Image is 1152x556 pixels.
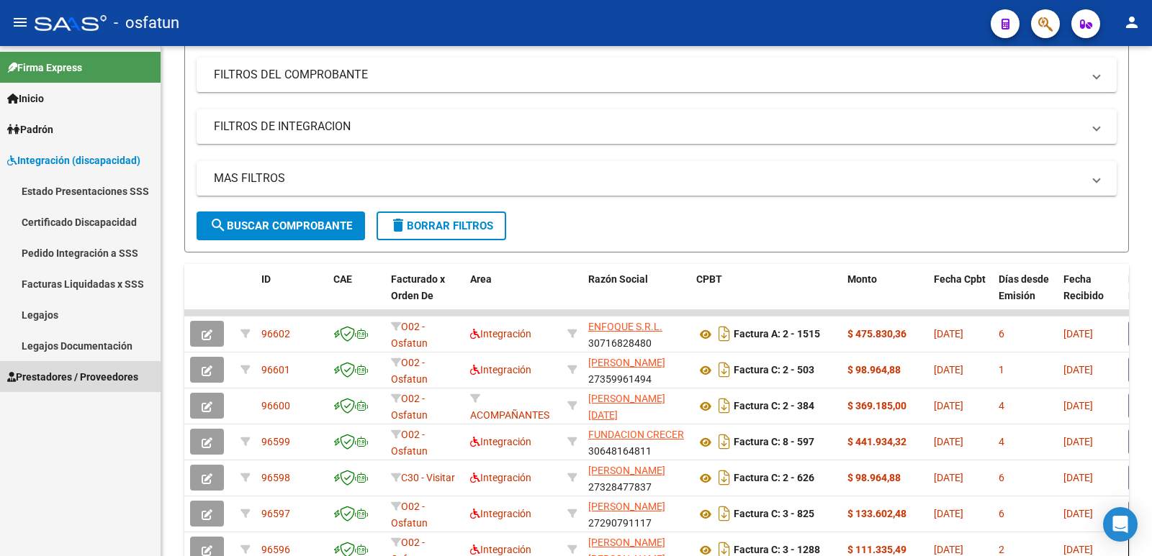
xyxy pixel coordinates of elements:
[470,508,531,519] span: Integración
[847,328,906,339] strong: $ 475.830,36
[934,364,963,375] span: [DATE]
[715,358,734,381] i: Descargar documento
[333,273,352,285] span: CAE
[470,472,531,483] span: Integración
[588,462,685,493] div: 27328477837
[934,544,963,555] span: [DATE]
[197,109,1117,144] mat-expansion-panel-header: FILTROS DE INTEGRACION
[715,394,734,417] i: Descargar documento
[734,365,814,376] strong: Factura C: 2 - 503
[588,391,685,421] div: 27251389336
[401,472,455,483] span: C30 - Visitar
[847,544,906,555] strong: $ 111.335,49
[7,152,140,168] span: Integración (discapacidad)
[7,369,138,385] span: Prestadores / Proveedores
[197,161,1117,196] mat-expansion-panel-header: MAS FILTROS
[999,472,1004,483] span: 6
[582,264,690,327] datatable-header-cell: Razón Social
[261,364,290,375] span: 96601
[256,264,328,327] datatable-header-cell: ID
[1063,328,1093,339] span: [DATE]
[734,329,820,340] strong: Factura A: 2 - 1515
[999,544,1004,555] span: 2
[470,273,492,285] span: Area
[261,508,290,519] span: 96597
[588,498,685,529] div: 27290791117
[391,429,428,473] span: O02 - Osfatun Propio
[999,436,1004,447] span: 4
[12,14,29,31] mat-icon: menu
[391,321,428,365] span: O02 - Osfatun Propio
[715,430,734,453] i: Descargar documento
[847,364,901,375] strong: $ 98.964,88
[1063,436,1093,447] span: [DATE]
[999,364,1004,375] span: 1
[1058,264,1122,327] datatable-header-cell: Fecha Recibido
[214,67,1082,83] mat-panel-title: FILTROS DEL COMPROBANTE
[934,328,963,339] span: [DATE]
[842,264,928,327] datatable-header-cell: Monto
[7,60,82,76] span: Firma Express
[999,508,1004,519] span: 6
[715,322,734,345] i: Descargar documento
[734,473,814,484] strong: Factura C: 2 - 626
[1063,508,1093,519] span: [DATE]
[999,328,1004,339] span: 6
[114,7,179,39] span: - osfatun
[588,429,684,440] span: FUNDACION CRECER
[934,436,963,447] span: [DATE]
[261,472,290,483] span: 96598
[390,217,407,234] mat-icon: delete
[210,217,227,234] mat-icon: search
[847,400,906,411] strong: $ 369.185,00
[999,273,1049,301] span: Días desde Emisión
[934,472,963,483] span: [DATE]
[847,472,901,483] strong: $ 98.964,88
[934,400,963,411] span: [DATE]
[214,170,1082,186] mat-panel-title: MAS FILTROS
[464,264,562,327] datatable-header-cell: Area
[734,544,820,556] strong: Factura C: 3 - 1288
[391,393,428,437] span: O02 - Osfatun Propio
[588,321,662,332] span: ENFOQUE S.R.L.
[377,211,506,240] button: Borrar Filtros
[715,466,734,489] i: Descargar documento
[690,264,842,327] datatable-header-cell: CPBT
[588,501,665,512] span: [PERSON_NAME]
[261,328,290,339] span: 96602
[1103,507,1138,542] div: Open Intercom Messenger
[588,357,665,368] span: [PERSON_NAME]
[588,355,685,385] div: 27359961494
[993,264,1058,327] datatable-header-cell: Días desde Emisión
[1063,273,1104,301] span: Fecha Recibido
[261,273,271,285] span: ID
[1063,472,1093,483] span: [DATE]
[390,219,493,232] span: Borrar Filtros
[197,58,1117,92] mat-expansion-panel-header: FILTROS DEL COMPROBANTE
[197,211,365,240] button: Buscar Comprobante
[7,122,53,137] span: Padrón
[470,393,549,437] span: ACOMPAÑANTES TERAPEUTICOS
[734,401,814,412] strong: Factura C: 2 - 384
[391,501,428,545] span: O02 - Osfatun Propio
[588,273,648,285] span: Razón Social
[1063,400,1093,411] span: [DATE]
[588,427,685,457] div: 30648164811
[261,400,290,411] span: 96600
[214,119,1082,135] mat-panel-title: FILTROS DE INTEGRACION
[470,544,531,555] span: Integración
[847,436,906,447] strong: $ 441.934,32
[391,273,445,301] span: Facturado x Orden De
[734,437,814,448] strong: Factura C: 8 - 597
[588,465,665,476] span: [PERSON_NAME]
[391,357,428,401] span: O02 - Osfatun Propio
[261,436,290,447] span: 96599
[696,273,722,285] span: CPBT
[1123,14,1140,31] mat-icon: person
[261,544,290,555] span: 96596
[715,502,734,525] i: Descargar documento
[470,328,531,339] span: Integración
[999,400,1004,411] span: 4
[934,508,963,519] span: [DATE]
[847,273,877,285] span: Monto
